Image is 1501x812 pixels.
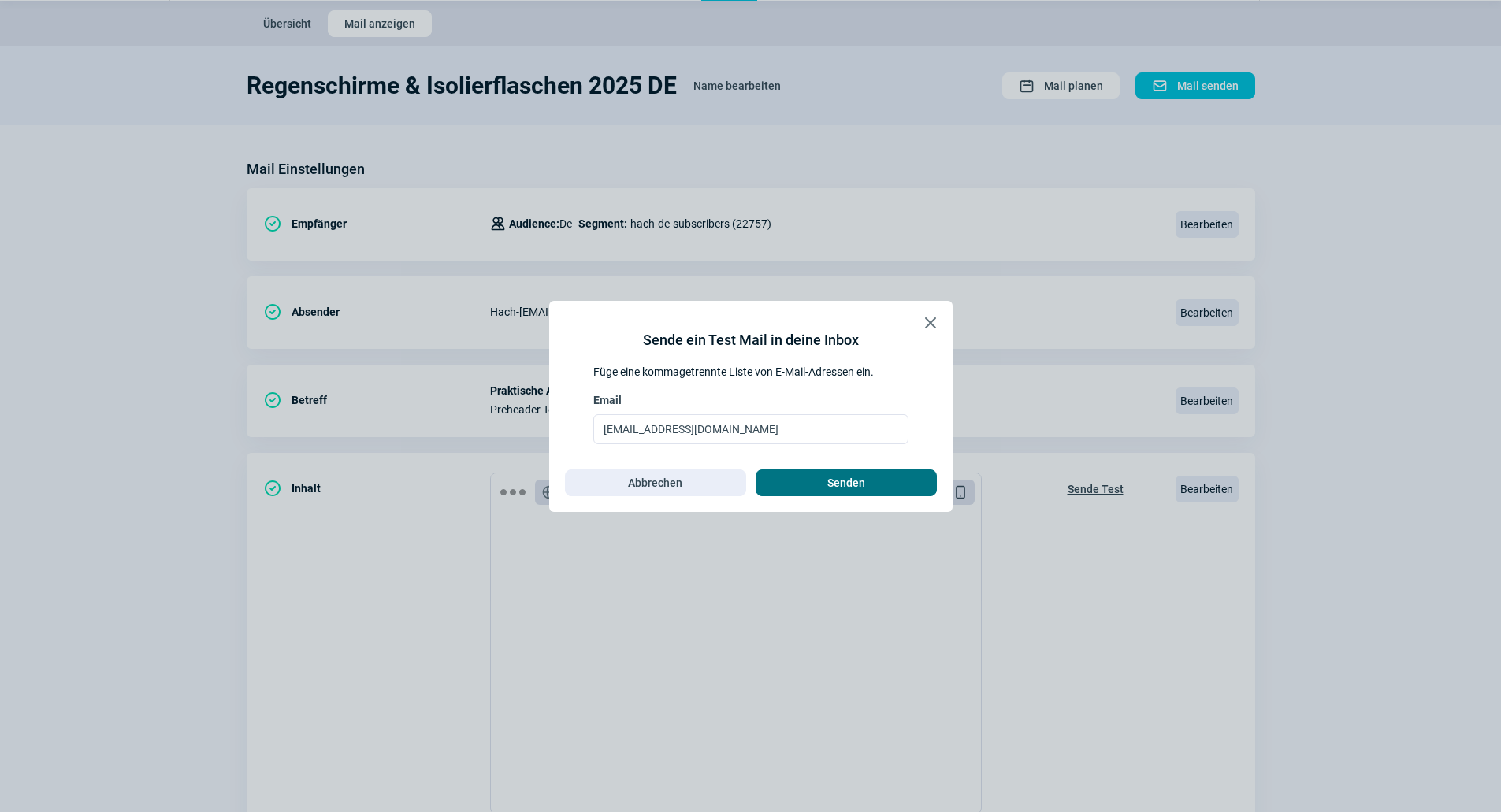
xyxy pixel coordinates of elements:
button: Abbrechen [565,469,746,496]
div: Sende ein Test Mail in deine Inbox [643,329,859,351]
input: Email [593,414,908,444]
div: Füge eine kommagetrennte Liste von E-Mail-Adressen ein. [593,364,908,380]
span: Abbrechen [628,470,682,495]
button: Senden [756,469,937,496]
span: Email [593,392,622,408]
span: Senden [827,470,865,495]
